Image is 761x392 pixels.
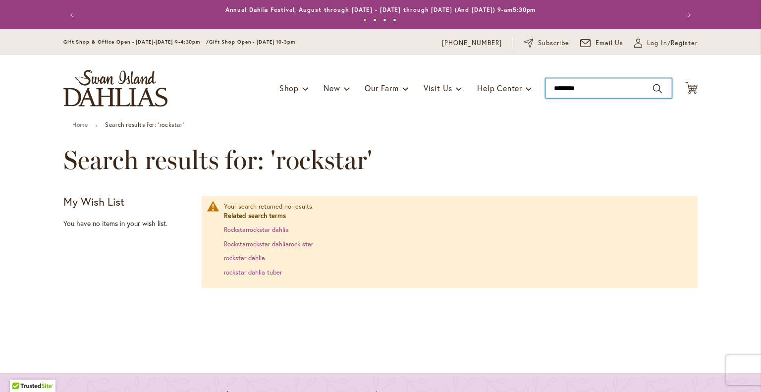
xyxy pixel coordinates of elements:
a: Subscribe [524,38,569,48]
span: Log In/Register [647,38,698,48]
dt: Related search terms [224,212,688,221]
button: 2 of 4 [373,18,377,22]
span: Visit Us [424,83,452,93]
span: Search results for: 'rockstar' [63,145,372,175]
button: Previous [63,5,83,25]
a: Annual Dahlia Festival, August through [DATE] - [DATE] through [DATE] (And [DATE]) 9-am5:30pm [225,6,536,13]
span: Email Us [596,38,624,48]
span: Gift Shop & Office Open - [DATE]-[DATE] 9-4:30pm / [63,39,209,45]
button: 3 of 4 [383,18,386,22]
iframe: Launch Accessibility Center [7,357,35,385]
a: Rockstarrockstar dahliarock star [224,240,313,248]
strong: My Wish List [63,194,124,209]
a: Home [72,121,88,128]
a: rockstar dahlia tuber [224,268,282,277]
span: New [324,83,340,93]
a: store logo [63,70,167,107]
span: Gift Shop Open - [DATE] 10-3pm [209,39,295,45]
span: Shop [279,83,299,93]
button: Next [678,5,698,25]
a: rockstar dahlia [224,254,265,262]
button: 1 of 4 [363,18,367,22]
a: [PHONE_NUMBER] [442,38,502,48]
button: 4 of 4 [393,18,396,22]
strong: Search results for: 'rockstar' [105,121,184,128]
a: Rockstarrockstar dahlia [224,225,289,234]
a: Log In/Register [634,38,698,48]
div: You have no items in your wish list. [63,219,196,228]
div: Your search returned no results. [224,202,688,277]
span: Subscribe [538,38,569,48]
span: Our Farm [365,83,398,93]
a: Email Us [580,38,624,48]
span: Help Center [477,83,522,93]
